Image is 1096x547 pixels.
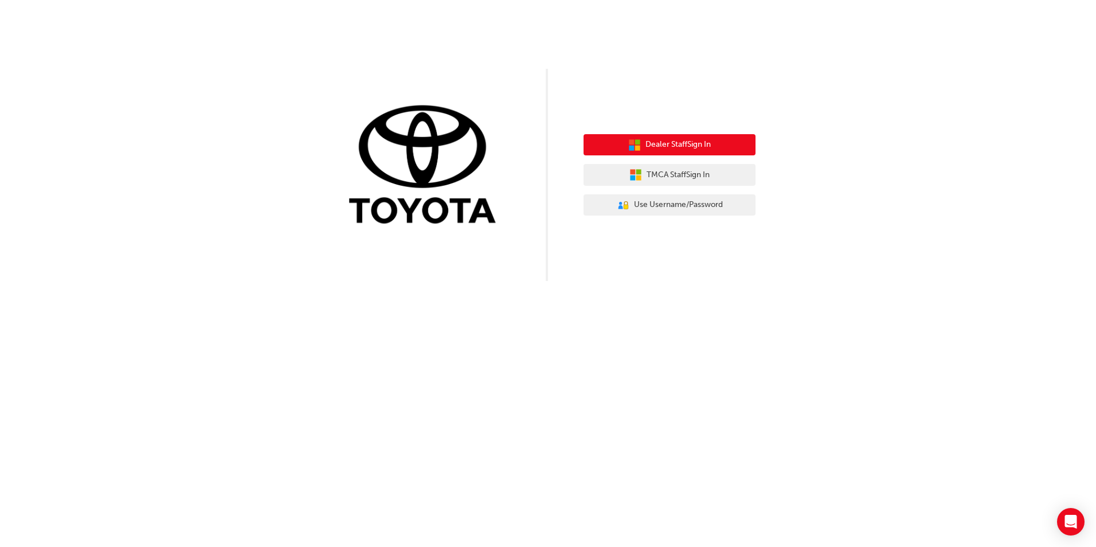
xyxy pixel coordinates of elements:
button: Use Username/Password [584,194,756,216]
span: Dealer Staff Sign In [645,138,711,151]
img: Trak [340,103,512,229]
span: TMCA Staff Sign In [647,169,710,182]
button: TMCA StaffSign In [584,164,756,186]
div: Open Intercom Messenger [1057,508,1085,536]
button: Dealer StaffSign In [584,134,756,156]
span: Use Username/Password [634,198,723,212]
